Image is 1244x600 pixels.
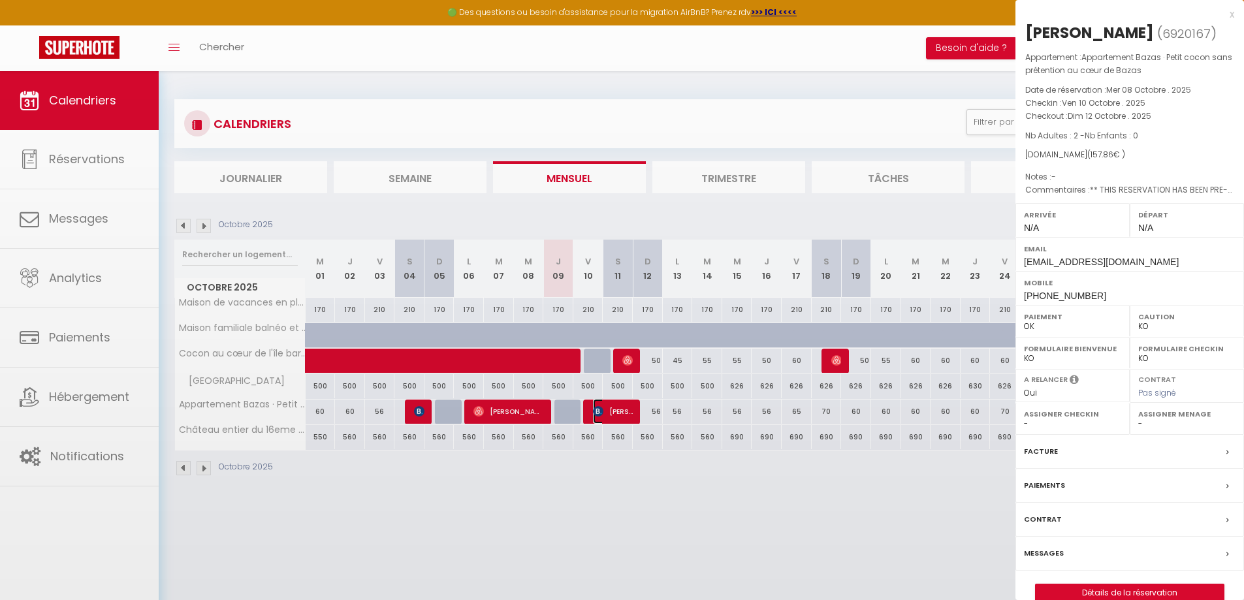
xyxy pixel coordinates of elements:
span: 6920167 [1162,25,1211,42]
label: Paiements [1024,479,1065,492]
span: Appartement Bazas · Petit cocon sans prétention au cœur de Bazas [1025,52,1232,76]
label: Paiement [1024,310,1121,323]
span: ( € ) [1087,149,1125,160]
span: Nb Enfants : 0 [1085,130,1138,141]
label: Contrat [1024,513,1062,526]
p: Notes : [1025,170,1234,183]
label: A relancer [1024,374,1068,385]
div: [PERSON_NAME] [1025,22,1154,43]
span: Ven 10 Octobre . 2025 [1062,97,1145,108]
p: Checkout : [1025,110,1234,123]
span: ( ) [1157,24,1217,42]
label: Caution [1138,310,1236,323]
p: Commentaires : [1025,183,1234,197]
span: Nb Adultes : 2 - [1025,130,1138,141]
span: Mer 08 Octobre . 2025 [1106,84,1191,95]
p: Appartement : [1025,51,1234,77]
label: Facture [1024,445,1058,458]
span: Pas signé [1138,387,1176,398]
label: Assigner Menage [1138,407,1236,420]
label: Départ [1138,208,1236,221]
p: Date de réservation : [1025,84,1234,97]
span: - [1051,171,1056,182]
label: Mobile [1024,276,1236,289]
span: 157.86 [1091,149,1113,160]
span: N/A [1138,223,1153,233]
label: Assigner Checkin [1024,407,1121,420]
label: Formulaire Bienvenue [1024,342,1121,355]
i: Sélectionner OUI si vous souhaiter envoyer les séquences de messages post-checkout [1070,374,1079,388]
label: Messages [1024,546,1064,560]
span: [PHONE_NUMBER] [1024,291,1106,301]
label: Email [1024,242,1236,255]
label: Formulaire Checkin [1138,342,1236,355]
label: Contrat [1138,374,1176,383]
div: x [1015,7,1234,22]
p: Checkin : [1025,97,1234,110]
span: [EMAIL_ADDRESS][DOMAIN_NAME] [1024,257,1179,267]
span: Dim 12 Octobre . 2025 [1068,110,1151,121]
label: Arrivée [1024,208,1121,221]
div: [DOMAIN_NAME] [1025,149,1234,161]
span: N/A [1024,223,1039,233]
